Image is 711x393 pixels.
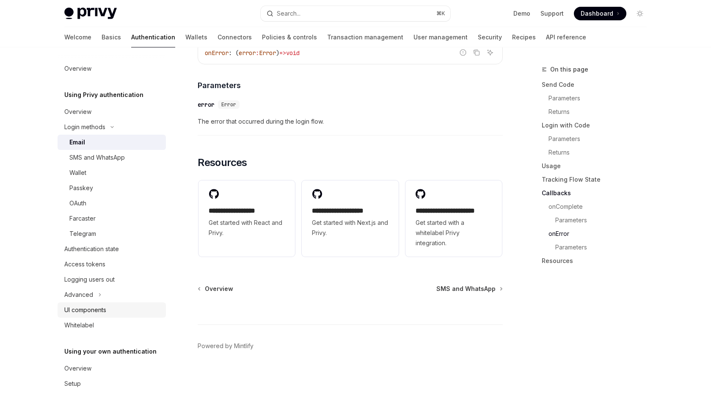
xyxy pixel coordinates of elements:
[276,49,279,57] span: )
[633,7,647,20] button: Toggle dark mode
[185,27,207,47] a: Wallets
[58,318,166,333] a: Whitelabel
[546,27,586,47] a: API reference
[542,132,653,146] a: Parameters
[64,346,157,357] h5: Using your own authentication
[574,7,626,20] a: Dashboard
[542,200,653,213] a: onComplete
[198,342,254,350] a: Powered by Mintlify
[64,363,91,374] div: Overview
[64,107,91,117] div: Overview
[256,49,259,57] span: :
[209,218,285,238] span: Get started with React and Privy.
[542,91,653,105] a: Parameters
[542,119,653,132] a: Login with Code
[64,320,94,330] div: Whitelabel
[513,9,530,18] a: Demo
[581,9,613,18] span: Dashboard
[69,137,85,147] div: Email
[478,27,502,47] a: Security
[457,47,468,58] button: Report incorrect code
[69,213,96,224] div: Farcaster
[512,27,536,47] a: Recipes
[58,61,166,76] a: Overview
[58,119,166,135] button: Login methods
[259,49,276,57] span: Error
[58,241,166,257] a: Authentication state
[69,198,86,208] div: OAuth
[69,168,86,178] div: Wallet
[102,27,121,47] a: Basics
[58,287,166,302] button: Advanced
[58,272,166,287] a: Logging users out
[58,361,166,376] a: Overview
[221,101,236,108] span: Error
[436,10,445,17] span: ⌘ K
[58,180,166,196] a: Passkey
[58,104,166,119] a: Overview
[58,150,166,165] a: SMS and WhatsApp
[198,116,503,127] span: The error that occurred during the login flow.
[542,105,653,119] a: Returns
[327,27,403,47] a: Transaction management
[64,305,106,315] div: UI components
[542,173,653,186] a: Tracking Flow State
[58,302,166,318] a: UI components
[64,290,93,300] div: Advanced
[413,27,468,47] a: User management
[64,259,105,269] div: Access tokens
[542,227,653,241] a: onError
[64,90,143,100] h5: Using Privy authentication
[69,152,125,163] div: SMS and WhatsApp
[262,27,317,47] a: Policies & controls
[286,49,300,57] span: void
[198,100,215,109] div: error
[540,9,564,18] a: Support
[205,285,233,293] span: Overview
[218,27,252,47] a: Connectors
[198,285,233,293] a: Overview
[542,241,653,254] a: Parameters
[64,8,117,19] img: light logo
[64,379,81,389] div: Setup
[69,229,96,239] div: Telegram
[542,159,653,173] a: Usage
[261,6,450,21] button: Search...⌘K
[58,211,166,226] a: Farcaster
[64,64,91,74] div: Overview
[416,218,492,248] span: Get started with a whitelabel Privy integration.
[58,196,166,211] a: OAuth
[485,47,496,58] button: Ask AI
[239,49,256,57] span: error
[550,64,588,75] span: On this page
[58,135,166,150] a: Email
[198,80,241,91] span: Parameters
[64,122,105,132] div: Login methods
[542,78,653,91] a: Send Code
[279,49,286,57] span: =>
[277,8,300,19] div: Search...
[58,376,166,391] a: Setup
[131,27,175,47] a: Authentication
[471,47,482,58] button: Copy the contents from the code block
[436,285,496,293] span: SMS and WhatsApp
[229,49,239,57] span: : (
[542,213,653,227] a: Parameters
[312,218,388,238] span: Get started with Next.js and Privy.
[64,27,91,47] a: Welcome
[436,285,502,293] a: SMS and WhatsApp
[205,49,229,57] span: onError
[69,183,93,193] div: Passkey
[198,156,247,169] span: Resources
[58,257,166,272] a: Access tokens
[64,244,119,254] div: Authentication state
[542,186,653,200] a: Callbacks
[58,165,166,180] a: Wallet
[542,254,653,268] a: Resources
[542,146,653,159] a: Returns
[64,274,115,285] div: Logging users out
[58,226,166,241] a: Telegram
